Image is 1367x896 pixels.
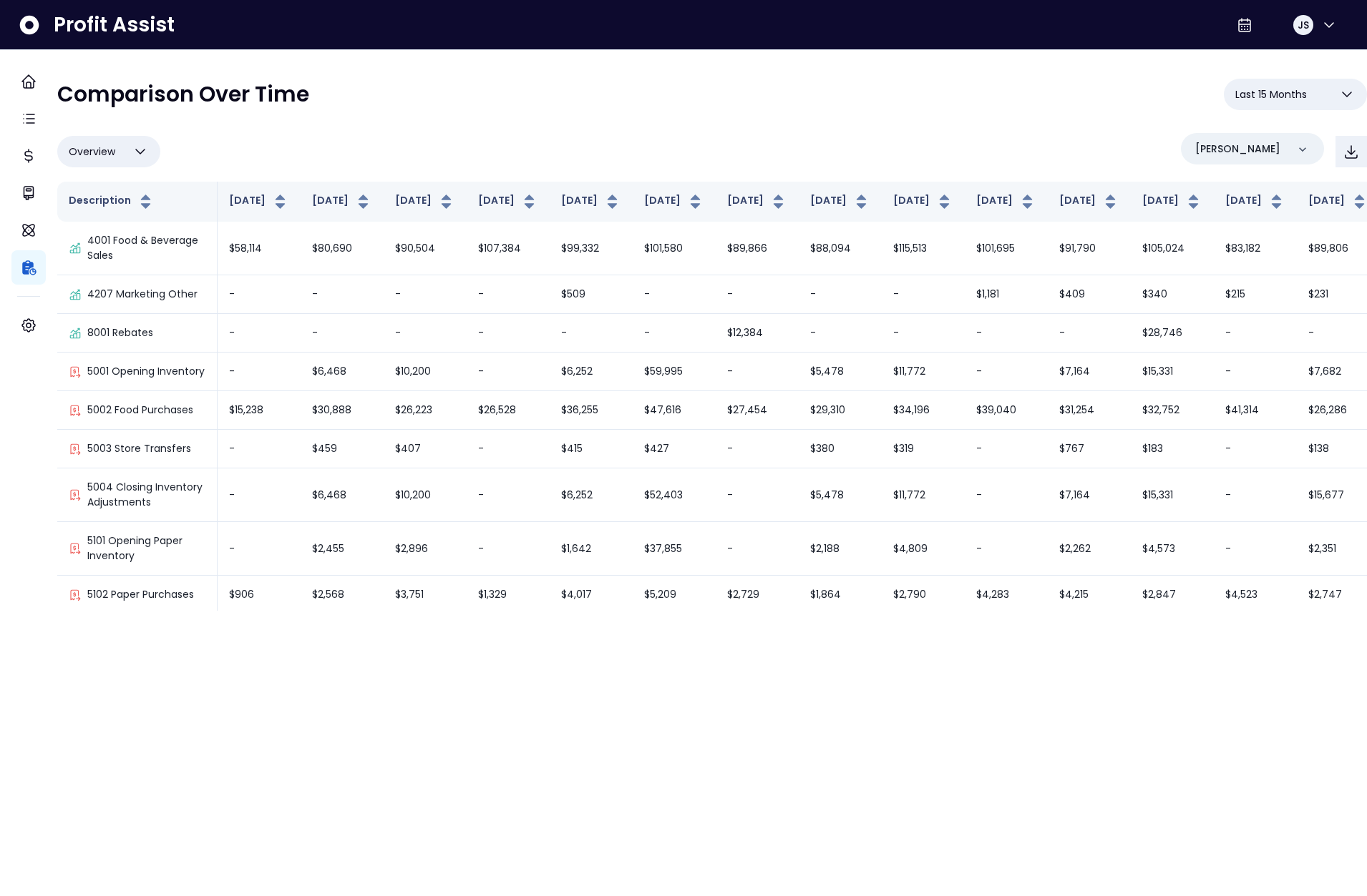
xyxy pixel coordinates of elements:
td: $10,200 [384,468,467,522]
p: 5004 Closing Inventory Adjustments [87,480,205,510]
td: - [965,430,1048,468]
td: $10,200 [384,353,467,391]
td: - [467,468,550,522]
td: - [467,314,550,353]
td: $99,332 [550,222,633,275]
td: $3,751 [384,576,467,614]
button: [DATE] [893,193,953,210]
td: $89,866 [716,222,799,275]
td: - [301,275,384,314]
td: - [218,353,301,391]
td: - [965,353,1048,391]
button: [DATE] [1142,193,1202,210]
button: [DATE] [810,193,870,210]
td: $7,164 [1048,353,1131,391]
td: - [1214,522,1297,576]
td: $459 [301,430,384,468]
span: Last 15 Months [1235,86,1307,103]
td: $4,573 [1131,522,1214,576]
button: [DATE] [561,193,621,210]
td: $15,238 [218,391,301,430]
td: $39,040 [965,391,1048,430]
td: $2,455 [301,522,384,576]
td: - [384,314,467,353]
td: $4,215 [1048,576,1131,614]
td: $415 [550,430,633,468]
td: - [218,314,301,353]
td: - [467,522,550,576]
td: $6,252 [550,468,633,522]
button: [DATE] [1059,193,1119,210]
td: $27,454 [716,391,799,430]
button: [DATE] [644,193,704,210]
td: - [799,314,882,353]
td: $7,164 [1048,468,1131,522]
td: - [965,468,1048,522]
td: $88,094 [799,222,882,275]
td: $409 [1048,275,1131,314]
td: $340 [1131,275,1214,314]
td: $906 [218,576,301,614]
td: $115,513 [882,222,965,275]
td: $4,523 [1214,576,1297,614]
td: $1,642 [550,522,633,576]
td: $80,690 [301,222,384,275]
td: $4,283 [965,576,1048,614]
td: - [218,275,301,314]
td: $1,181 [965,275,1048,314]
button: [DATE] [229,193,289,210]
td: $58,114 [218,222,301,275]
td: - [301,314,384,353]
td: $15,331 [1131,468,1214,522]
td: $11,772 [882,468,965,522]
td: $26,528 [467,391,550,430]
td: - [467,430,550,468]
td: $28,746 [1131,314,1214,353]
button: [DATE] [395,193,455,210]
span: JS [1298,18,1309,32]
p: 5003 Store Transfers [87,441,191,456]
td: $2,847 [1131,576,1214,614]
td: $5,478 [799,353,882,391]
button: [DATE] [976,193,1036,210]
td: $30,888 [301,391,384,430]
h2: Comparison Over Time [57,82,309,107]
p: 4207 Marketing Other [87,287,198,302]
button: [DATE] [727,193,787,210]
td: $2,790 [882,576,965,614]
td: $83,182 [1214,222,1297,275]
td: - [965,522,1048,576]
td: - [1048,314,1131,353]
td: $407 [384,430,467,468]
td: - [467,275,550,314]
td: $101,580 [633,222,716,275]
td: - [467,353,550,391]
td: - [218,522,301,576]
td: $6,468 [301,353,384,391]
td: - [716,430,799,468]
td: $2,188 [799,522,882,576]
p: 4001 Food & Beverage Sales [87,233,205,263]
span: Overview [69,143,115,160]
td: $1,329 [467,576,550,614]
td: $427 [633,430,716,468]
td: - [716,353,799,391]
td: $12,384 [716,314,799,353]
td: - [716,468,799,522]
td: - [1214,353,1297,391]
td: $52,403 [633,468,716,522]
p: 5001 Opening Inventory [87,364,205,379]
td: $31,254 [1048,391,1131,430]
td: $380 [799,430,882,468]
td: $34,196 [882,391,965,430]
button: [DATE] [478,193,538,210]
td: $91,790 [1048,222,1131,275]
span: Profit Assist [54,12,175,38]
td: $15,331 [1131,353,1214,391]
td: - [799,275,882,314]
td: - [550,314,633,353]
td: $11,772 [882,353,965,391]
p: 5101 Opening Paper Inventory [87,533,205,563]
td: - [716,275,799,314]
td: $2,896 [384,522,467,576]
